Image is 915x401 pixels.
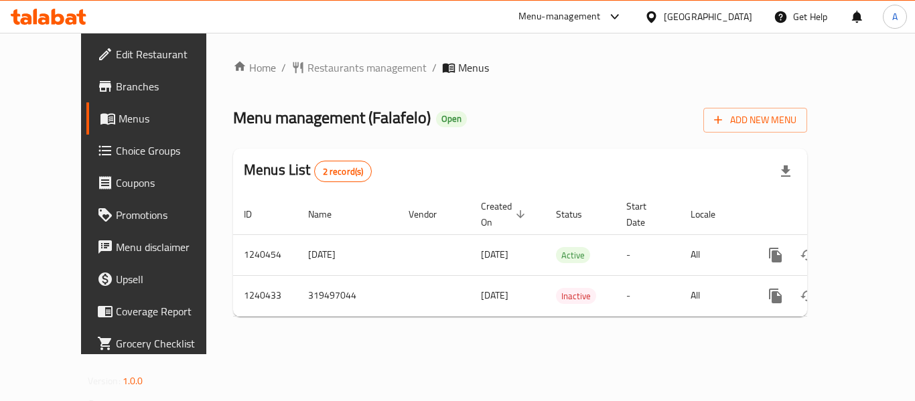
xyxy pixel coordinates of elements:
button: Change Status [792,280,824,312]
a: Restaurants management [291,60,427,76]
button: Change Status [792,239,824,271]
span: Inactive [556,289,596,304]
span: [DATE] [481,246,508,263]
a: Menu disclaimer [86,231,234,263]
td: All [680,234,749,275]
span: Add New Menu [714,112,796,129]
th: Actions [749,194,899,235]
span: Vendor [409,206,454,222]
a: Home [233,60,276,76]
span: Active [556,248,590,263]
div: Active [556,247,590,263]
span: Status [556,206,600,222]
span: Locale [691,206,733,222]
td: [DATE] [297,234,398,275]
table: enhanced table [233,194,899,317]
td: 319497044 [297,275,398,316]
span: Open [436,113,467,125]
span: ID [244,206,269,222]
td: All [680,275,749,316]
span: Start Date [626,198,664,230]
td: 1240433 [233,275,297,316]
span: Promotions [116,207,223,223]
span: Menus [458,60,489,76]
td: - [616,275,680,316]
button: more [760,280,792,312]
span: Edit Restaurant [116,46,223,62]
span: 1.0.0 [123,372,143,390]
span: Menu management ( Falafelo ) [233,102,431,133]
button: more [760,239,792,271]
span: [DATE] [481,287,508,304]
a: Upsell [86,263,234,295]
span: A [892,9,898,24]
a: Coverage Report [86,295,234,327]
a: Coupons [86,167,234,199]
td: - [616,234,680,275]
span: Created On [481,198,529,230]
nav: breadcrumb [233,60,807,76]
span: Version: [88,372,121,390]
span: Menus [119,110,223,127]
div: [GEOGRAPHIC_DATA] [664,9,752,24]
span: Menu disclaimer [116,239,223,255]
div: Total records count [314,161,372,182]
span: Restaurants management [307,60,427,76]
div: Inactive [556,288,596,304]
li: / [432,60,437,76]
div: Menu-management [518,9,601,25]
span: 2 record(s) [315,165,372,178]
button: Add New Menu [703,108,807,133]
span: Coverage Report [116,303,223,319]
span: Grocery Checklist [116,335,223,351]
span: Upsell [116,271,223,287]
a: Edit Restaurant [86,38,234,70]
a: Menus [86,102,234,135]
span: Name [308,206,349,222]
span: Branches [116,78,223,94]
span: Coupons [116,175,223,191]
a: Promotions [86,199,234,231]
a: Grocery Checklist [86,327,234,359]
span: Choice Groups [116,143,223,159]
div: Open [436,111,467,127]
td: 1240454 [233,234,297,275]
a: Branches [86,70,234,102]
a: Choice Groups [86,135,234,167]
li: / [281,60,286,76]
h2: Menus List [244,160,372,182]
div: Export file [770,155,802,187]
